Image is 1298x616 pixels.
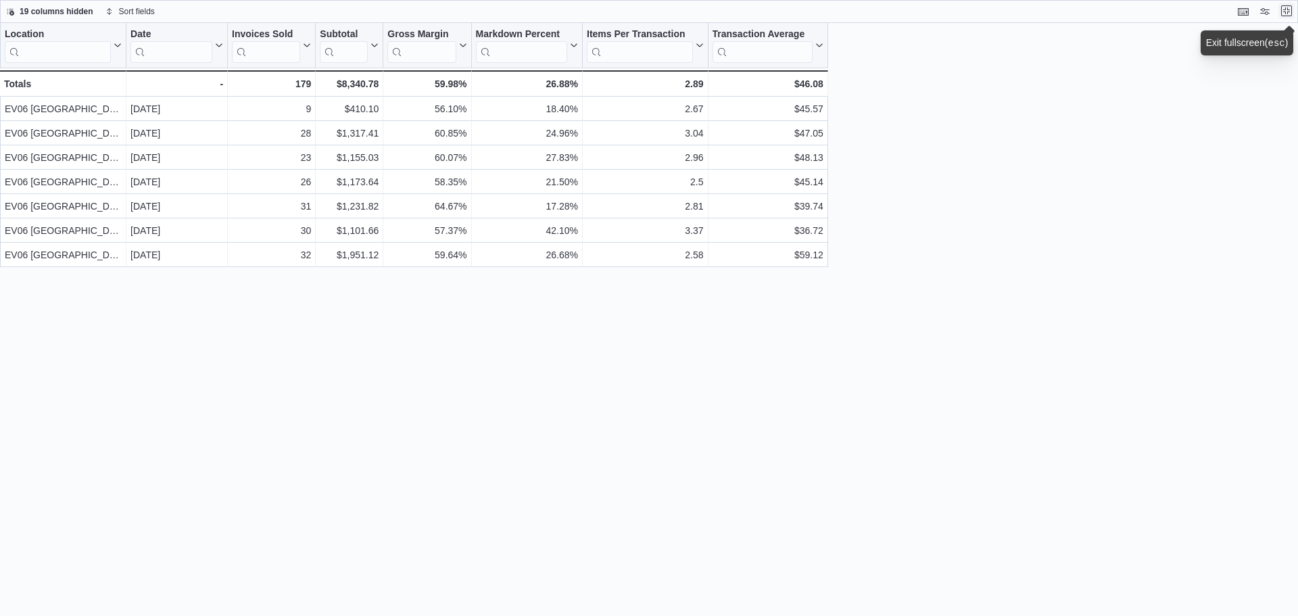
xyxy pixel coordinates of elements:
div: Transaction Average [713,28,813,41]
div: $39.74 [713,198,823,214]
div: Invoices Sold [232,28,300,63]
div: Location [5,28,111,41]
div: Subtotal [320,28,368,41]
div: 2.96 [587,149,704,166]
button: Date [130,28,223,63]
button: Keyboard shortcuts [1235,3,1251,20]
div: Transaction Average [713,28,813,63]
div: Gross Margin [387,28,456,41]
div: $410.10 [320,101,379,117]
div: [DATE] [130,149,223,166]
div: 60.07% [387,149,466,166]
span: 19 columns hidden [20,6,93,17]
kbd: esc [1268,38,1285,49]
div: Items Per Transaction [587,28,693,63]
div: 30 [232,222,311,239]
div: $8,340.78 [320,76,379,92]
div: $47.05 [713,125,823,141]
div: $48.13 [713,149,823,166]
div: 2.5 [587,174,704,190]
div: $1,155.03 [320,149,379,166]
div: Exit fullscreen ( ) [1206,36,1289,50]
div: [DATE] [130,174,223,190]
button: 19 columns hidden [1,3,99,20]
button: Display options [1257,3,1273,20]
div: 24.96% [476,125,578,141]
div: [DATE] [130,198,223,214]
div: 21.50% [476,174,578,190]
div: [DATE] [130,247,223,263]
button: Invoices Sold [232,28,311,63]
div: [DATE] [130,101,223,117]
div: 59.64% [387,247,466,263]
div: 64.67% [387,198,466,214]
div: $45.57 [713,101,823,117]
div: EV06 [GEOGRAPHIC_DATA] [5,125,122,141]
div: 59.98% [387,76,466,92]
div: - [130,76,223,92]
div: 28 [232,125,311,141]
div: [DATE] [130,125,223,141]
div: 3.04 [587,125,704,141]
div: $1,231.82 [320,198,379,214]
div: $1,951.12 [320,247,379,263]
div: $59.12 [713,247,823,263]
button: Subtotal [320,28,379,63]
div: 56.10% [387,101,466,117]
div: EV06 [GEOGRAPHIC_DATA] [5,247,122,263]
div: 2.81 [587,198,704,214]
div: 2.67 [587,101,704,117]
div: Subtotal [320,28,368,63]
div: $46.08 [713,76,823,92]
div: $36.72 [713,222,823,239]
div: 26.88% [476,76,578,92]
div: 17.28% [476,198,578,214]
button: Location [5,28,122,63]
div: 23 [232,149,311,166]
div: EV06 [GEOGRAPHIC_DATA] [5,149,122,166]
div: EV06 [GEOGRAPHIC_DATA] [5,222,122,239]
div: Location [5,28,111,63]
div: $1,173.64 [320,174,379,190]
button: Items Per Transaction [587,28,704,63]
div: Date [130,28,212,63]
button: Markdown Percent [476,28,578,63]
div: 42.10% [476,222,578,239]
div: 57.37% [387,222,466,239]
div: Invoices Sold [232,28,300,41]
div: Totals [4,76,122,92]
div: 18.40% [476,101,578,117]
div: 26.68% [476,247,578,263]
div: $45.14 [713,174,823,190]
div: $1,101.66 [320,222,379,239]
div: $1,317.41 [320,125,379,141]
div: EV06 [GEOGRAPHIC_DATA] [5,174,122,190]
div: 9 [232,101,311,117]
div: 2.58 [587,247,704,263]
div: 3.37 [587,222,704,239]
div: 179 [232,76,311,92]
div: EV06 [GEOGRAPHIC_DATA] [5,101,122,117]
div: 27.83% [476,149,578,166]
div: 2.89 [587,76,704,92]
div: Items Per Transaction [587,28,693,41]
div: [DATE] [130,222,223,239]
div: 32 [232,247,311,263]
button: Transaction Average [713,28,823,63]
div: EV06 [GEOGRAPHIC_DATA] [5,198,122,214]
div: 31 [232,198,311,214]
div: 58.35% [387,174,466,190]
span: Sort fields [119,6,155,17]
div: Markdown Percent [476,28,567,63]
button: Gross Margin [387,28,466,63]
div: Date [130,28,212,41]
div: Gross Margin [387,28,456,63]
div: 60.85% [387,125,466,141]
div: 26 [232,174,311,190]
button: Exit fullscreen [1278,3,1295,19]
div: Markdown Percent [476,28,567,41]
button: Sort fields [100,3,160,20]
